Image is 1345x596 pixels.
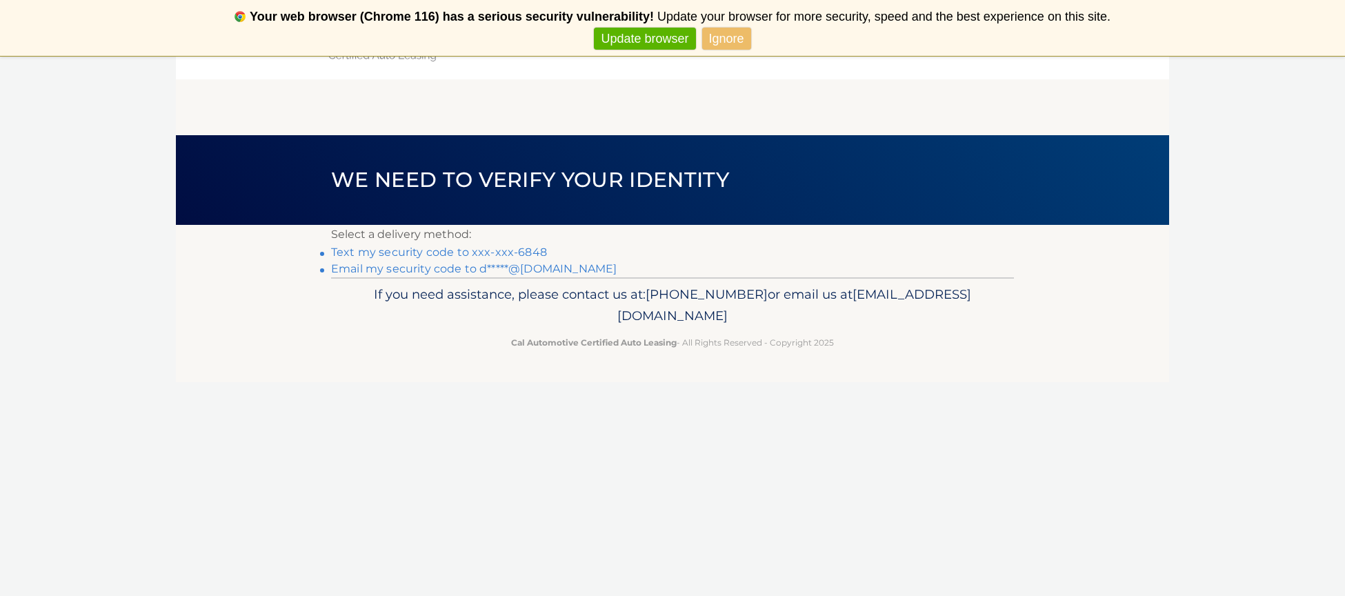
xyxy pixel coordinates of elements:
[331,246,547,259] a: Text my security code to xxx-xxx-6848
[331,262,617,275] a: Email my security code to d*****@[DOMAIN_NAME]
[250,10,654,23] b: Your web browser (Chrome 116) has a serious security vulnerability!
[340,284,1005,328] p: If you need assistance, please contact us at: or email us at
[702,28,751,50] a: Ignore
[594,28,695,50] a: Update browser
[340,335,1005,350] p: - All Rights Reserved - Copyright 2025
[511,337,677,348] strong: Cal Automotive Certified Auto Leasing
[646,286,768,302] span: [PHONE_NUMBER]
[331,167,729,192] span: We need to verify your identity
[331,225,1014,244] p: Select a delivery method:
[657,10,1110,23] span: Update your browser for more security, speed and the best experience on this site.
